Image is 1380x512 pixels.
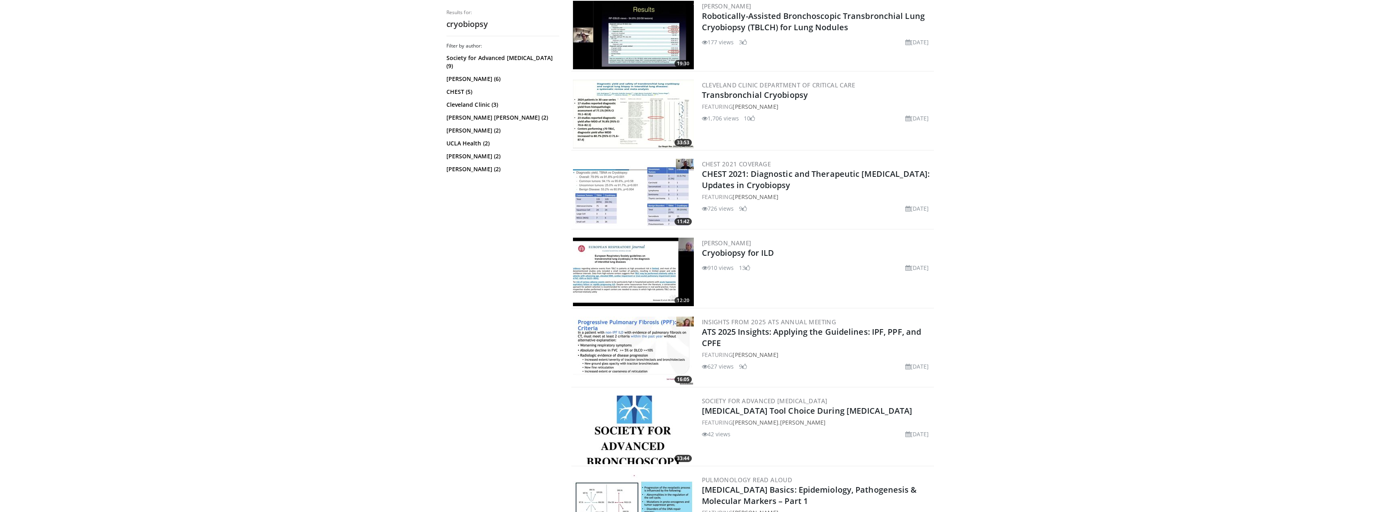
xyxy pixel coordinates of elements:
[905,263,929,272] li: [DATE]
[702,89,808,100] a: Transbronchial Cryobiopsy
[446,152,557,160] a: [PERSON_NAME] (2)
[674,139,692,146] span: 33:53
[702,318,836,326] a: Insights from 2025 ATS Annual Meeting
[739,362,747,371] li: 9
[674,218,692,225] span: 11:42
[733,351,778,359] a: [PERSON_NAME]
[702,362,734,371] li: 627 views
[702,397,828,405] a: Society for Advanced [MEDICAL_DATA]
[573,238,694,306] a: 12:20
[446,126,557,135] a: [PERSON_NAME] (2)
[573,317,694,385] a: 16:05
[702,10,925,33] a: Robotically-Assisted Bronchoscopic Transbronchial Lung Cryobiopsy (TBLCH) for Lung Nodules
[905,204,929,213] li: [DATE]
[702,2,751,10] a: [PERSON_NAME]
[702,247,774,258] a: Cryobiopsy for ILD
[702,204,734,213] li: 726 views
[744,114,755,122] li: 10
[702,418,932,427] div: FEATURING ,
[702,239,751,247] a: [PERSON_NAME]
[739,204,747,213] li: 9
[702,326,921,348] a: ATS 2025 Insights: Applying the Guidelines: IPF, PPF, and CPFE
[780,419,826,426] a: [PERSON_NAME]
[905,362,929,371] li: [DATE]
[573,159,694,227] a: 11:42
[573,159,694,227] img: 09a74220-a696-4582-a339-bd4b0b4030f3.300x170_q85_crop-smart_upscale.jpg
[702,160,771,168] a: CHEST 2021 Coverage
[674,376,692,383] span: 16:05
[573,80,694,148] a: 33:53
[739,263,750,272] li: 13
[733,103,778,110] a: [PERSON_NAME]
[446,9,559,16] p: Results for:
[702,102,932,111] div: FEATURING
[573,396,694,464] a: 33:44
[573,1,694,69] a: 19:30
[446,101,557,109] a: Cleveland Clinic (3)
[702,405,913,416] a: [MEDICAL_DATA] Tool Choice During [MEDICAL_DATA]
[446,19,559,29] h2: cryobiopsy
[573,317,694,385] img: cfaa57b3-839f-4368-90e8-729936584e52.300x170_q85_crop-smart_upscale.jpg
[573,1,694,69] img: 52dd3ee3-6e28-4c65-b16c-71b166f8207e.300x170_q85_crop-smart_upscale.jpg
[674,297,692,304] span: 12:20
[446,114,557,122] a: [PERSON_NAME] [PERSON_NAME] (2)
[905,114,929,122] li: [DATE]
[702,430,731,438] li: 42 views
[702,350,932,359] div: FEATURING
[573,396,694,464] img: e6bb6f82-77dd-4b5b-b551-4d732206c923.300x170_q85_crop-smart_upscale.jpg
[674,60,692,67] span: 19:30
[702,38,734,46] li: 177 views
[702,114,739,122] li: 1,706 views
[905,38,929,46] li: [DATE]
[446,54,557,70] a: Society for Advanced [MEDICAL_DATA] (9)
[446,75,557,83] a: [PERSON_NAME] (6)
[733,419,778,426] a: [PERSON_NAME]
[702,81,855,89] a: Cleveland Clinic Department of Critical Care
[446,43,559,49] h3: Filter by author:
[702,484,917,506] a: [MEDICAL_DATA] Basics: Epidemiology, Pathogenesis & Molecular Markers – Part 1
[702,168,930,191] a: CHEST 2021: Diagnostic and Therapeutic [MEDICAL_DATA]: Updates in Cryobiopsy
[733,193,778,201] a: [PERSON_NAME]
[702,193,932,201] div: FEATURING
[446,88,557,96] a: CHEST (5)
[702,263,734,272] li: 910 views
[446,139,557,147] a: UCLA Health (2)
[674,455,692,462] span: 33:44
[573,238,694,306] img: 4d6ee48b-a7a3-43a6-b1a5-789b7995a031.300x170_q85_crop-smart_upscale.jpg
[702,476,793,484] a: Pulmonology Read Aloud
[905,430,929,438] li: [DATE]
[573,80,694,148] img: b0b17af8-58a9-44aa-b7c5-c0da2bb86c46.300x170_q85_crop-smart_upscale.jpg
[446,165,557,173] a: [PERSON_NAME] (2)
[739,38,747,46] li: 3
